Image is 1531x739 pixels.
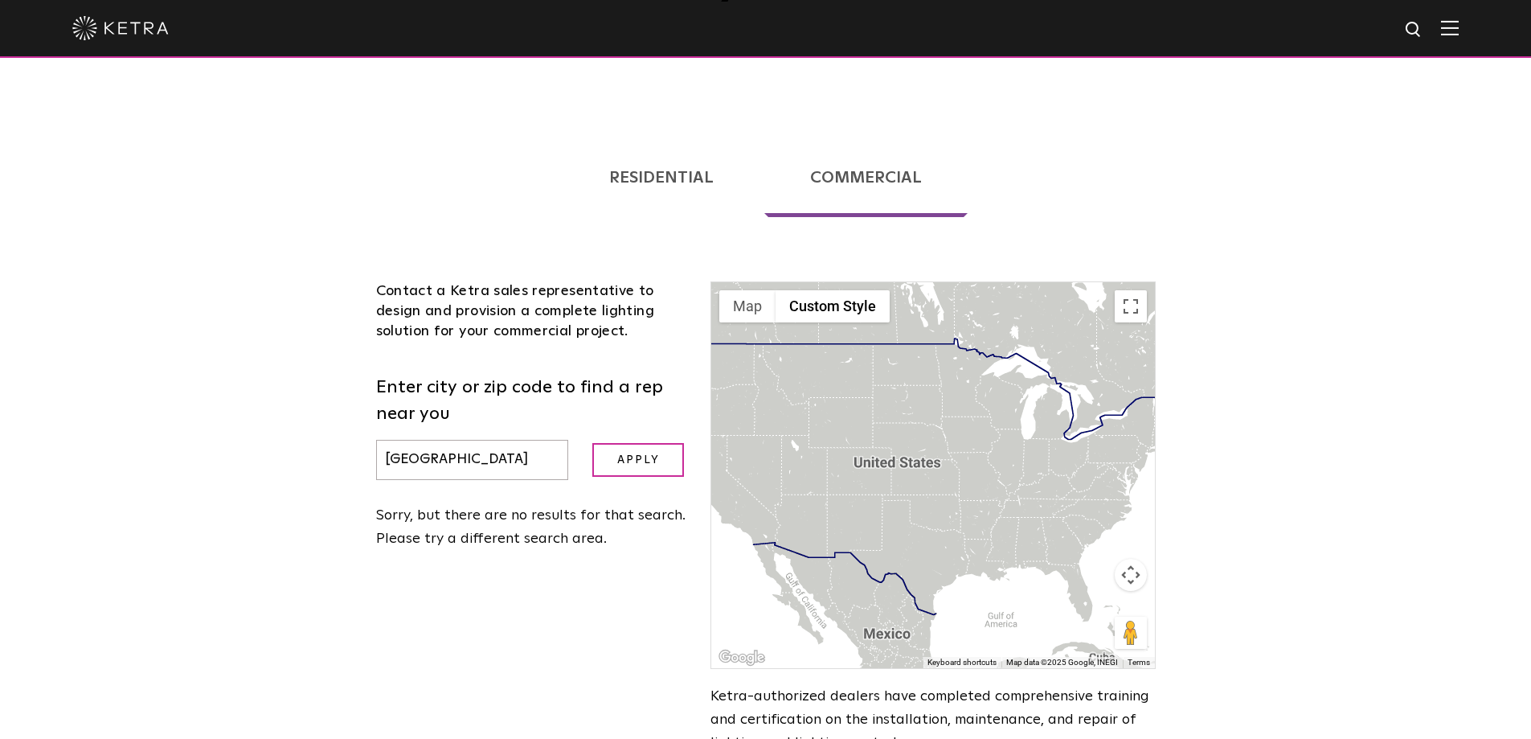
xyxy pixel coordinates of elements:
[1128,658,1150,667] a: Terms
[1006,658,1118,667] span: Map data ©2025 Google, INEGI
[776,290,890,322] button: Custom Style
[376,440,569,481] input: Enter city or zip code
[715,647,768,668] a: Open this area in Google Maps (opens a new window)
[563,138,759,217] a: Residential
[376,281,687,343] div: Contact a Ketra sales representative to design and provision a complete lighting solution for you...
[715,647,768,668] img: Google
[719,290,776,322] button: Show street map
[1441,20,1459,35] img: Hamburger%20Nav.svg
[592,443,684,478] input: Apply
[1115,617,1147,649] button: Drag Pegman onto the map to open Street View
[376,504,687,551] div: Sorry, but there are no results for that search. Please try a different search area.
[72,16,169,40] img: ketra-logo-2019-white
[1404,20,1424,40] img: search icon
[376,375,687,428] label: Enter city or zip code to find a rep near you
[1115,559,1147,591] button: Map camera controls
[1115,290,1147,322] button: Toggle fullscreen view
[927,657,997,668] button: Keyboard shortcuts
[764,138,968,217] a: Commercial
